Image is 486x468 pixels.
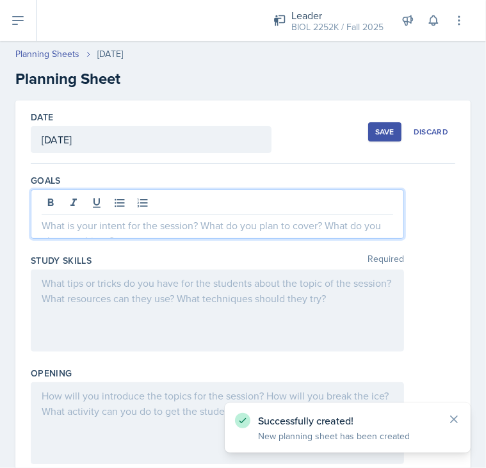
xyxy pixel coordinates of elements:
[375,127,394,137] div: Save
[414,127,448,137] div: Discard
[15,47,79,61] a: Planning Sheets
[407,122,455,141] button: Discard
[31,111,53,124] label: Date
[97,47,123,61] div: [DATE]
[258,414,437,427] p: Successfully created!
[368,254,404,267] span: Required
[31,367,72,380] label: Opening
[258,430,437,442] p: New planning sheet has been created
[15,67,471,90] h2: Planning Sheet
[368,122,401,141] button: Save
[31,254,92,267] label: Study Skills
[291,8,384,23] div: Leader
[291,20,384,34] div: BIOL 2252K / Fall 2025
[31,174,61,187] label: Goals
